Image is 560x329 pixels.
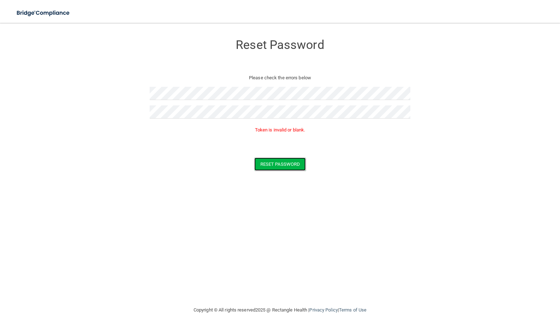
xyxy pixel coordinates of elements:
p: Token is invalid or blank. [150,126,410,134]
p: Please check the errors below [155,74,405,82]
img: bridge_compliance_login_screen.278c3ca4.svg [11,6,76,20]
a: Terms of Use [339,307,366,313]
button: Reset Password [254,158,306,171]
h3: Reset Password [150,38,410,51]
a: Privacy Policy [309,307,337,313]
iframe: Drift Widget Chat Controller [436,278,551,307]
div: Copyright © All rights reserved 2025 @ Rectangle Health | | [150,299,410,321]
